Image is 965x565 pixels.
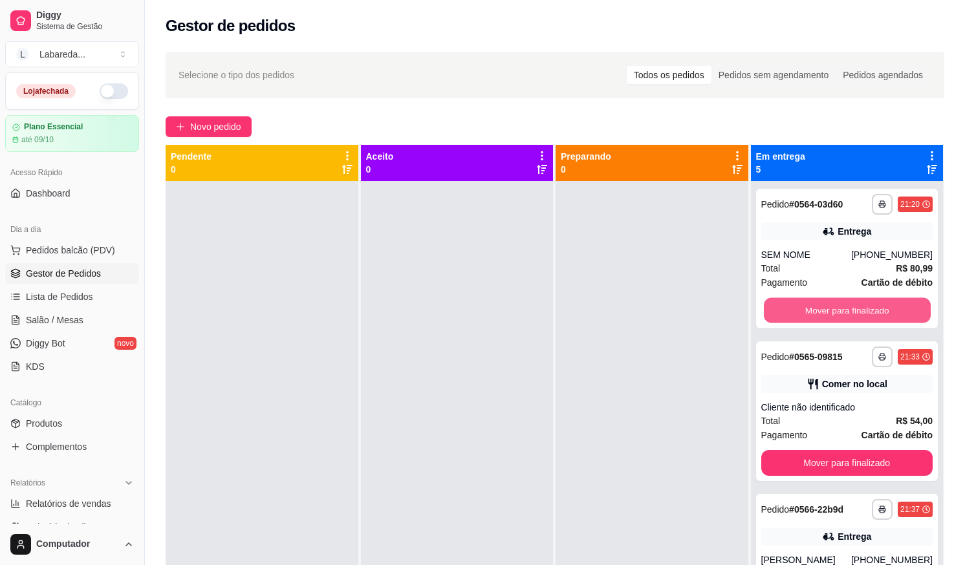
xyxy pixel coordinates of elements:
[36,21,134,32] span: Sistema de Gestão
[10,478,45,488] span: Relatórios
[900,352,920,362] div: 21:33
[39,48,85,61] div: Labareda ...
[176,122,185,131] span: plus
[171,163,211,176] p: 0
[166,116,252,137] button: Novo pedido
[838,530,871,543] div: Entrega
[5,436,139,457] a: Complementos
[789,199,843,209] strong: # 0564-03d60
[5,333,139,354] a: Diggy Botnovo
[838,225,871,238] div: Entrega
[5,41,139,67] button: Select a team
[26,267,101,280] span: Gestor de Pedidos
[366,150,394,163] p: Aceito
[5,183,139,204] a: Dashboard
[5,517,139,537] a: Relatório de clientes
[5,5,139,36] a: DiggySistema de Gestão
[756,150,805,163] p: Em entrega
[851,248,933,261] div: [PHONE_NUMBER]
[836,66,930,84] div: Pedidos agendados
[789,504,843,515] strong: # 0566-22b9d
[26,244,115,257] span: Pedidos balcão (PDV)
[16,84,76,98] div: Loja fechada
[5,310,139,330] a: Salão / Mesas
[761,450,933,476] button: Mover para finalizado
[5,162,139,183] div: Acesso Rápido
[26,497,111,510] span: Relatórios de vendas
[5,493,139,514] a: Relatórios de vendas
[756,163,805,176] p: 5
[763,298,930,323] button: Mover para finalizado
[166,16,296,36] h2: Gestor de pedidos
[761,275,808,290] span: Pagamento
[5,413,139,434] a: Produtos
[179,68,294,82] span: Selecione o tipo dos pedidos
[21,134,54,145] article: até 09/10
[761,261,781,275] span: Total
[5,263,139,284] a: Gestor de Pedidos
[761,248,851,261] div: SEM NOME
[627,66,711,84] div: Todos os pedidos
[26,290,93,303] span: Lista de Pedidos
[5,392,139,413] div: Catálogo
[896,263,933,273] strong: R$ 80,99
[26,187,70,200] span: Dashboard
[26,417,62,430] span: Produtos
[171,150,211,163] p: Pendente
[822,378,887,390] div: Comer no local
[366,163,394,176] p: 0
[100,83,128,99] button: Alterar Status
[24,122,83,132] article: Plano Essencial
[900,504,920,515] div: 21:37
[862,277,933,288] strong: Cartão de débito
[190,120,241,134] span: Novo pedido
[761,401,933,414] div: Cliente não identificado
[896,416,933,426] strong: R$ 54,00
[862,430,933,440] strong: Cartão de débito
[5,219,139,240] div: Dia a dia
[789,352,843,362] strong: # 0565-09815
[5,115,139,152] a: Plano Essencialaté 09/10
[561,163,611,176] p: 0
[761,352,790,362] span: Pedido
[26,360,45,373] span: KDS
[761,428,808,442] span: Pagamento
[761,504,790,515] span: Pedido
[5,529,139,560] button: Computador
[711,66,836,84] div: Pedidos sem agendamento
[5,356,139,377] a: KDS
[5,286,139,307] a: Lista de Pedidos
[561,150,611,163] p: Preparando
[36,538,118,550] span: Computador
[26,314,83,326] span: Salão / Mesas
[761,414,781,428] span: Total
[26,337,65,350] span: Diggy Bot
[761,199,790,209] span: Pedido
[26,520,108,533] span: Relatório de clientes
[5,240,139,261] button: Pedidos balcão (PDV)
[26,440,87,453] span: Complementos
[900,199,920,209] div: 21:20
[36,10,134,21] span: Diggy
[16,48,29,61] span: L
